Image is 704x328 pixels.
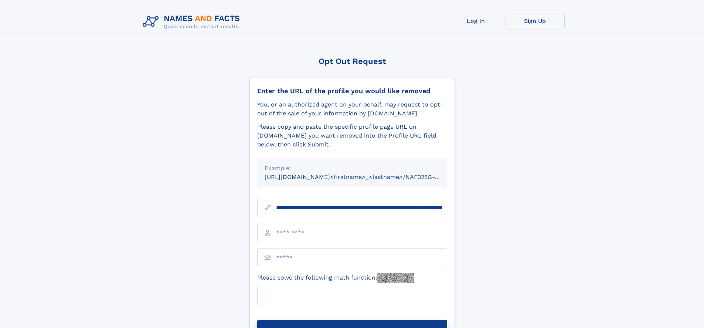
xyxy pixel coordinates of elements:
[257,122,447,149] div: Please copy and paste the specific profile page URL on [DOMAIN_NAME] you want removed into the Pr...
[249,57,455,66] div: Opt Out Request
[140,12,246,32] img: Logo Names and Facts
[257,273,414,283] label: Please solve the following math function:
[257,100,447,118] div: You, or an authorized agent on your behalf, may request to opt-out of the sale of your informatio...
[446,12,506,30] a: Log In
[265,173,461,180] small: [URL][DOMAIN_NAME]<firstname>_<lastname>/NAF325G-xxxxxxxx
[257,87,447,95] div: Enter the URL of the profile you would like removed
[265,164,440,173] div: Example:
[506,12,565,30] a: Sign Up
